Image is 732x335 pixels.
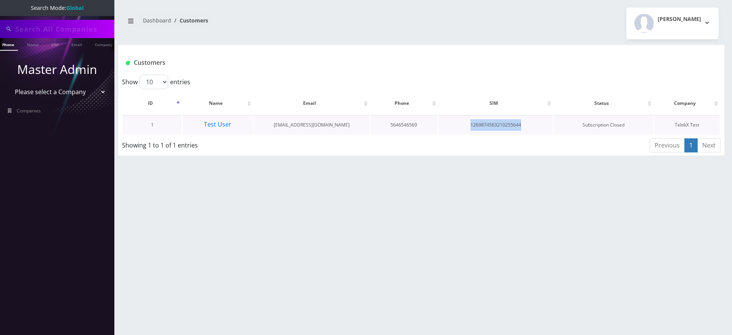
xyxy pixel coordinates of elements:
[438,115,553,135] td: 1269874563210255644
[438,92,553,114] th: SIM: activate to sort column ascending
[650,138,685,152] a: Previous
[67,38,86,50] a: Email
[254,92,369,114] th: Email: activate to sort column ascending
[370,92,438,114] th: Phone: activate to sort column ascending
[123,92,182,114] th: ID: activate to sort column descending
[654,115,720,135] td: TeltikX Test
[124,13,416,34] nav: breadcrumb
[123,115,182,135] td: 1
[17,107,41,114] span: Companies
[654,92,720,114] th: Company: activate to sort column ascending
[370,115,438,135] td: 5646546569
[658,16,701,22] h2: [PERSON_NAME]
[684,138,698,152] a: 1
[122,75,190,89] label: Show entries
[48,38,62,50] a: SIM
[171,16,208,24] li: Customers
[140,75,168,89] select: Showentries
[143,17,171,24] a: Dashboard
[697,138,721,152] a: Next
[91,38,117,50] a: Company
[183,92,253,114] th: Name: activate to sort column ascending
[126,59,616,66] h1: Customers
[204,119,232,129] button: Test User
[122,138,366,150] div: Showing 1 to 1 of 1 entries
[31,4,83,11] span: Search Mode:
[254,115,369,135] td: [EMAIL_ADDRESS][DOMAIN_NAME]
[626,8,719,39] button: [PERSON_NAME]
[23,38,42,50] a: Name
[554,92,653,114] th: Status: activate to sort column ascending
[15,22,112,36] input: Search All Companies
[66,4,83,11] strong: Global
[554,115,653,135] td: Subscription Closed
